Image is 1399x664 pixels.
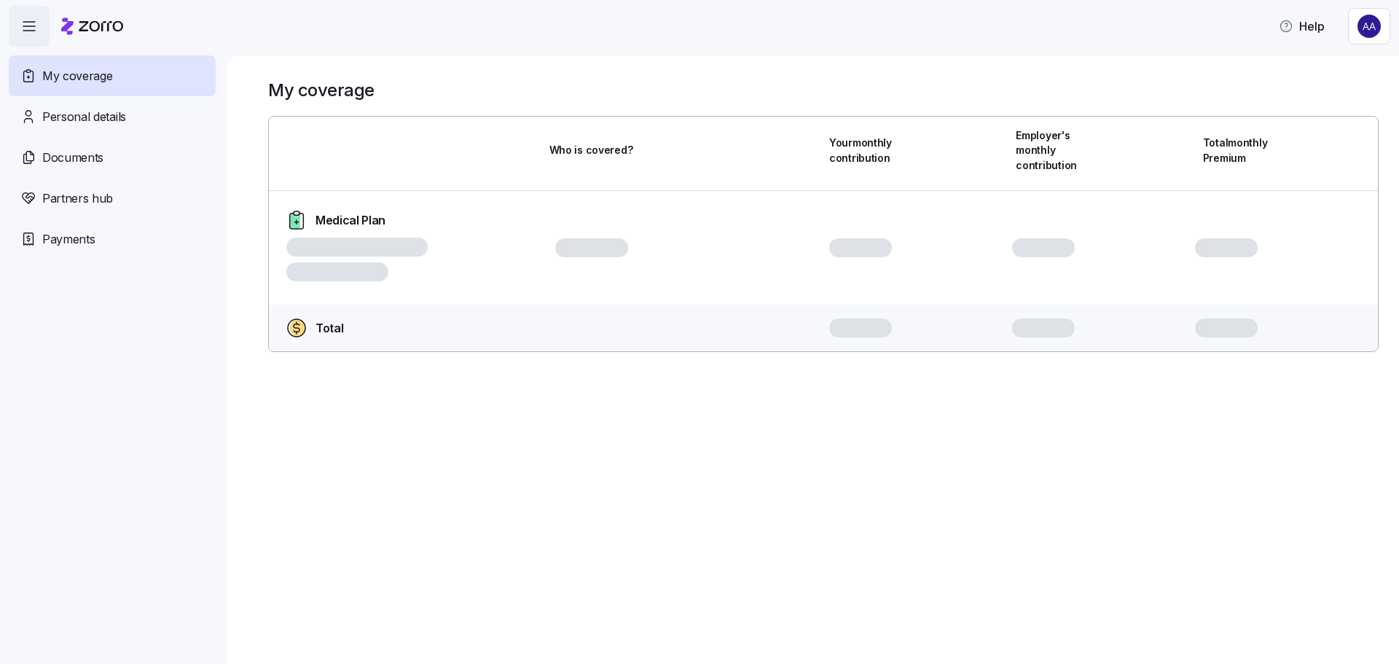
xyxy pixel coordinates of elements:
span: Your monthly contribution [829,136,911,165]
span: Total [316,319,343,337]
a: Personal details [9,96,216,137]
button: Help [1267,12,1336,41]
span: Employer's monthly contribution [1016,128,1097,173]
span: Help [1279,17,1325,35]
span: Medical Plan [316,211,385,230]
span: Who is covered? [549,143,633,157]
a: Partners hub [9,178,216,219]
span: Personal details [42,108,126,126]
span: Partners hub [42,190,113,208]
h1: My coverage [268,79,375,101]
img: 8ce53ed636001876e8470fd0bdb9c172 [1357,15,1381,38]
span: Total monthly Premium [1203,136,1285,165]
span: Documents [42,149,103,167]
span: Payments [42,230,95,249]
a: My coverage [9,55,216,96]
a: Documents [9,137,216,178]
a: Payments [9,219,216,259]
span: My coverage [42,67,112,85]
